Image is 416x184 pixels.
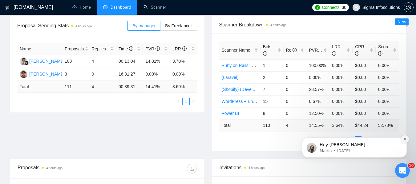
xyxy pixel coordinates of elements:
[145,46,160,51] span: PVR
[378,51,382,56] span: info-circle
[143,5,166,10] a: searchScanner
[9,39,114,59] div: message notification from Mariia, 1d ago. Hey prudvi.nayak@sigmainfo.net, Looks like your Upwork ...
[175,98,182,105] button: left
[222,87,357,92] a: (Shopify) (Develop*) - $25 to $40 - [GEOGRAPHIC_DATA] and Ocenia
[143,68,170,81] td: 0.00%
[65,45,84,52] span: Proposals
[329,59,353,71] td: 0.00%
[376,59,399,71] td: 0.00%
[353,71,376,83] td: $0.00
[355,51,359,56] span: info-circle
[187,166,196,171] span: download
[404,2,414,12] button: setting
[261,107,284,119] td: 8
[219,21,399,29] span: Scanner Breakdown
[378,44,390,56] span: Score
[254,48,258,52] span: filter
[376,95,399,107] td: 0.00%
[24,61,29,65] img: gigradar-bm.png
[261,83,284,95] td: 7
[284,71,307,83] td: 0
[404,5,413,10] span: setting
[27,43,106,49] p: Hey [PERSON_NAME][EMAIL_ADDRESS][DOMAIN_NAME], Looks like your Upwork agency Sigma Infosolutions ...
[222,63,262,68] a: Ruby on Rails | ROR
[62,55,89,68] td: 108
[332,44,341,56] span: LRR
[132,23,155,28] span: By manager
[263,44,271,56] span: Bids
[253,45,259,55] span: filter
[306,83,329,95] td: 28.57%
[222,75,239,80] a: (Laravel)
[261,71,284,83] td: 2
[27,49,106,55] p: Message from Mariia, sent 1d ago
[329,71,353,83] td: 0.00%
[395,163,410,178] iframe: Intercom live chat
[284,95,307,107] td: 0
[62,68,89,81] td: 3
[261,59,284,71] td: 1
[284,119,307,131] td: 4
[170,81,197,93] td: 3.60 %
[187,164,197,174] button: download
[376,71,399,83] td: 0.00%
[170,55,197,68] td: 3.70%
[306,59,329,71] td: 100.00%
[62,81,89,93] td: 111
[172,46,187,51] span: LRR
[248,166,265,170] time: 4 hours ago
[89,55,116,68] td: 4
[309,48,323,53] span: PVR
[398,19,406,24] span: New
[5,3,10,13] img: logo
[222,48,250,53] span: Scanner Name
[20,58,65,63] a: RG[PERSON_NAME]
[91,45,109,52] span: Replies
[177,100,180,103] span: left
[354,5,358,10] span: user
[220,164,399,171] span: Invitations
[111,5,131,10] span: Dashboard
[376,83,399,95] td: 0.00%
[143,55,170,68] td: 14.81%
[17,22,127,29] span: Proposal Sending Stats
[129,46,133,51] span: info-circle
[408,163,415,168] span: 10
[355,44,364,56] span: CPR
[222,99,275,104] a: WordPress + Entry + Interm
[116,68,143,81] td: 16:31:27
[14,44,24,54] img: Profile image for Mariia
[62,43,89,55] th: Proposals
[329,83,353,95] td: 0.00%
[89,81,116,93] td: 4
[284,107,307,119] td: 0
[29,71,101,77] div: [PERSON_NAME] [PERSON_NAME]
[46,166,63,170] time: 4 hours ago
[165,23,192,28] span: By Freelancer
[192,100,195,103] span: right
[219,119,261,131] td: Total
[286,48,297,53] span: Re
[329,95,353,107] td: 0.00%
[183,98,189,105] a: 1
[119,46,133,51] span: Time
[190,98,197,105] li: Next Page
[89,68,116,81] td: 0
[306,71,329,83] td: 0.00%
[170,68,197,81] td: 0.00%
[261,119,284,131] td: 110
[116,55,143,68] td: 00:13:04
[18,164,107,174] div: Proposals
[322,4,340,11] span: Connects:
[108,37,116,45] button: Dismiss notification
[20,71,101,76] a: PN[PERSON_NAME] [PERSON_NAME]
[29,58,65,65] div: [PERSON_NAME]
[342,4,346,11] span: 30
[190,98,197,105] button: right
[261,95,284,107] td: 15
[306,95,329,107] td: 6.67%
[89,43,116,55] th: Replies
[103,5,107,9] span: dashboard
[293,99,416,167] iframe: Intercom notifications message
[182,98,190,105] li: 1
